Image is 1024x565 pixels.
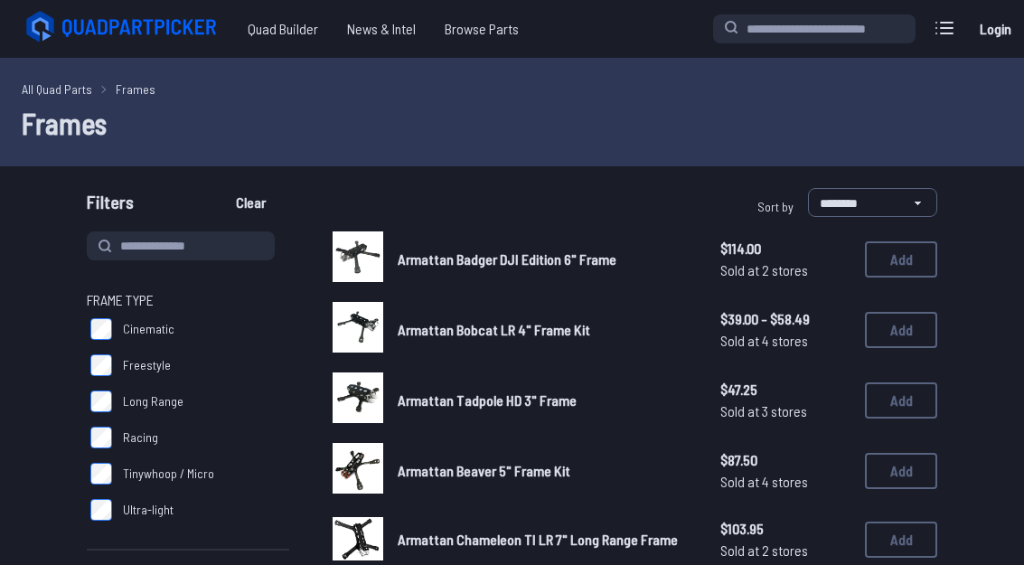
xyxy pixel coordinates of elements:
[720,449,850,471] span: $87.50
[398,391,577,409] span: Armattan Tadpole HD 3" Frame
[333,231,383,287] a: image
[720,308,850,330] span: $39.00 - $58.49
[398,319,691,341] a: Armattan Bobcat LR 4" Frame Kit
[720,330,850,352] span: Sold at 4 stores
[430,11,533,47] a: Browse Parts
[720,259,850,281] span: Sold at 2 stores
[90,391,112,412] input: Long Range
[90,427,112,448] input: Racing
[123,356,171,374] span: Freestyle
[333,517,383,560] img: image
[720,238,850,259] span: $114.00
[333,302,383,358] a: image
[398,250,616,268] span: Armattan Badger DJI Edition 6" Frame
[90,354,112,376] input: Freestyle
[87,289,154,311] span: Frame Type
[22,101,1002,145] h1: Frames
[398,529,691,551] a: Armattan Chameleon TI LR 7" Long Range Frame
[123,392,183,410] span: Long Range
[123,428,158,447] span: Racing
[333,443,383,494] img: image
[865,453,937,489] button: Add
[123,501,174,519] span: Ultra-light
[720,379,850,400] span: $47.25
[398,321,590,338] span: Armattan Bobcat LR 4" Frame Kit
[90,318,112,340] input: Cinematic
[398,531,678,548] span: Armattan Chameleon TI LR 7" Long Range Frame
[398,462,570,479] span: Armattan Beaver 5" Frame Kit
[22,80,92,99] a: All Quad Parts
[865,241,937,278] button: Add
[333,231,383,282] img: image
[865,382,937,419] button: Add
[116,80,155,99] a: Frames
[398,460,691,482] a: Armattan Beaver 5" Frame Kit
[398,249,691,270] a: Armattan Badger DJI Edition 6" Frame
[90,499,112,521] input: Ultra-light
[123,320,174,338] span: Cinematic
[87,188,134,224] span: Filters
[808,188,937,217] select: Sort by
[398,390,691,411] a: Armattan Tadpole HD 3" Frame
[221,188,281,217] button: Clear
[720,400,850,422] span: Sold at 3 stores
[865,312,937,348] button: Add
[720,540,850,561] span: Sold at 2 stores
[720,471,850,493] span: Sold at 4 stores
[720,518,850,540] span: $103.95
[757,199,794,214] span: Sort by
[333,11,430,47] a: News & Intel
[333,302,383,353] img: image
[333,372,383,423] img: image
[123,465,214,483] span: Tinywhoop / Micro
[865,522,937,558] button: Add
[333,372,383,428] a: image
[233,11,333,47] a: Quad Builder
[90,463,112,485] input: Tinywhoop / Micro
[333,443,383,499] a: image
[973,11,1017,47] a: Login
